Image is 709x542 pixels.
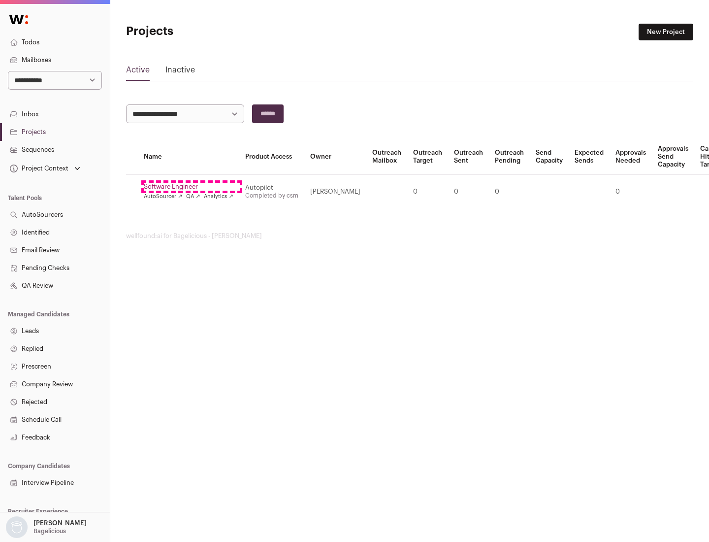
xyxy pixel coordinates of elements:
[239,139,304,175] th: Product Access
[8,162,82,175] button: Open dropdown
[652,139,694,175] th: Approvals Send Capacity
[489,139,530,175] th: Outreach Pending
[304,139,366,175] th: Owner
[610,139,652,175] th: Approvals Needed
[126,64,150,80] a: Active
[6,516,28,538] img: nopic.png
[126,232,693,240] footer: wellfound:ai for Bagelicious - [PERSON_NAME]
[407,175,448,209] td: 0
[569,139,610,175] th: Expected Sends
[165,64,195,80] a: Inactive
[366,139,407,175] th: Outreach Mailbox
[448,175,489,209] td: 0
[8,165,68,172] div: Project Context
[144,183,233,191] a: Software Engineer
[639,24,693,40] a: New Project
[245,193,298,199] a: Completed by csm
[138,139,239,175] th: Name
[33,519,87,527] p: [PERSON_NAME]
[489,175,530,209] td: 0
[126,24,315,39] h1: Projects
[245,184,298,192] div: Autopilot
[144,193,182,201] a: AutoSourcer ↗
[530,139,569,175] th: Send Capacity
[448,139,489,175] th: Outreach Sent
[4,10,33,30] img: Wellfound
[304,175,366,209] td: [PERSON_NAME]
[610,175,652,209] td: 0
[204,193,233,201] a: Analytics ↗
[33,527,66,535] p: Bagelicious
[186,193,200,201] a: QA ↗
[4,516,89,538] button: Open dropdown
[407,139,448,175] th: Outreach Target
